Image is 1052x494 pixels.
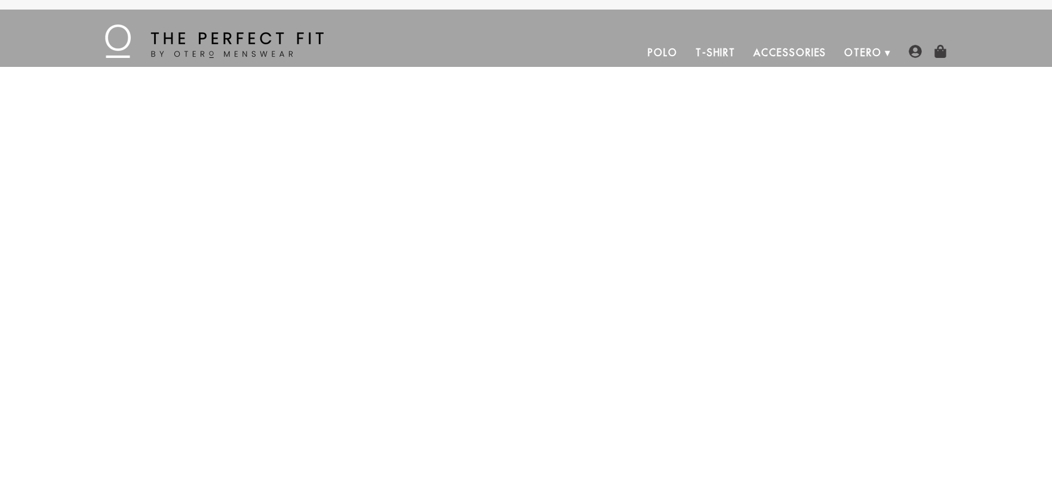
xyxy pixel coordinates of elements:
[835,38,891,67] a: Otero
[105,24,324,58] img: The Perfect Fit - by Otero Menswear - Logo
[639,38,687,67] a: Polo
[687,38,745,67] a: T-Shirt
[909,45,922,58] img: user-account-icon.png
[934,45,947,58] img: shopping-bag-icon.png
[745,38,835,67] a: Accessories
